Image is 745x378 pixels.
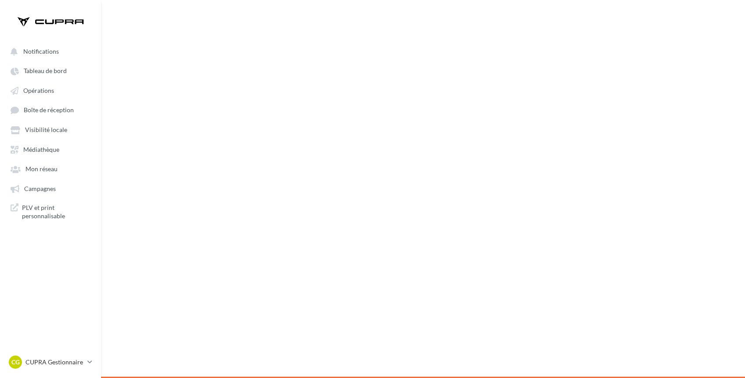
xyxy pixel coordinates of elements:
a: Médiathèque [5,141,96,157]
a: Boîte de réception [5,102,96,118]
span: Notifications [23,48,59,55]
span: Boîte de réception [24,106,74,114]
button: Notifications [5,43,92,59]
a: Mon réseau [5,161,96,176]
a: Visibilité locale [5,121,96,137]
span: Opérations [23,87,54,94]
span: Médiathèque [23,146,59,153]
span: Tableau de bord [24,67,67,75]
a: Opérations [5,82,96,98]
a: CG CUPRA Gestionnaire [7,354,94,371]
a: Campagnes [5,180,96,196]
span: CG [11,358,20,367]
a: PLV et print personnalisable [5,200,96,224]
span: PLV et print personnalisable [22,203,90,220]
span: Campagnes [24,185,56,192]
span: Mon réseau [25,165,58,173]
p: CUPRA Gestionnaire [25,358,84,367]
span: Visibilité locale [25,126,67,134]
a: Tableau de bord [5,62,96,78]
